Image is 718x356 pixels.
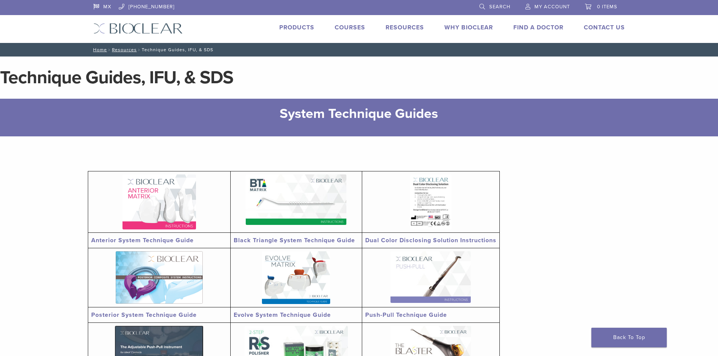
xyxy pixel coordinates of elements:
a: Home [91,47,107,52]
a: Posterior System Technique Guide [91,311,197,319]
a: Resources [112,47,137,52]
a: Dual Color Disclosing Solution Instructions [365,237,496,244]
nav: Technique Guides, IFU, & SDS [88,43,631,57]
span: Search [489,4,510,10]
img: Bioclear [93,23,183,34]
a: Back To Top [591,328,667,347]
span: / [107,48,112,52]
a: Black Triangle System Technique Guide [234,237,355,244]
a: Anterior System Technique Guide [91,237,194,244]
a: Contact Us [584,24,625,31]
a: Courses [335,24,365,31]
h2: System Technique Guides [126,105,593,123]
span: My Account [534,4,570,10]
a: Find A Doctor [513,24,563,31]
a: Push-Pull Technique Guide [365,311,447,319]
a: Why Bioclear [444,24,493,31]
a: Evolve System Technique Guide [234,311,331,319]
a: Products [279,24,314,31]
span: 0 items [597,4,617,10]
span: / [137,48,142,52]
a: Resources [386,24,424,31]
